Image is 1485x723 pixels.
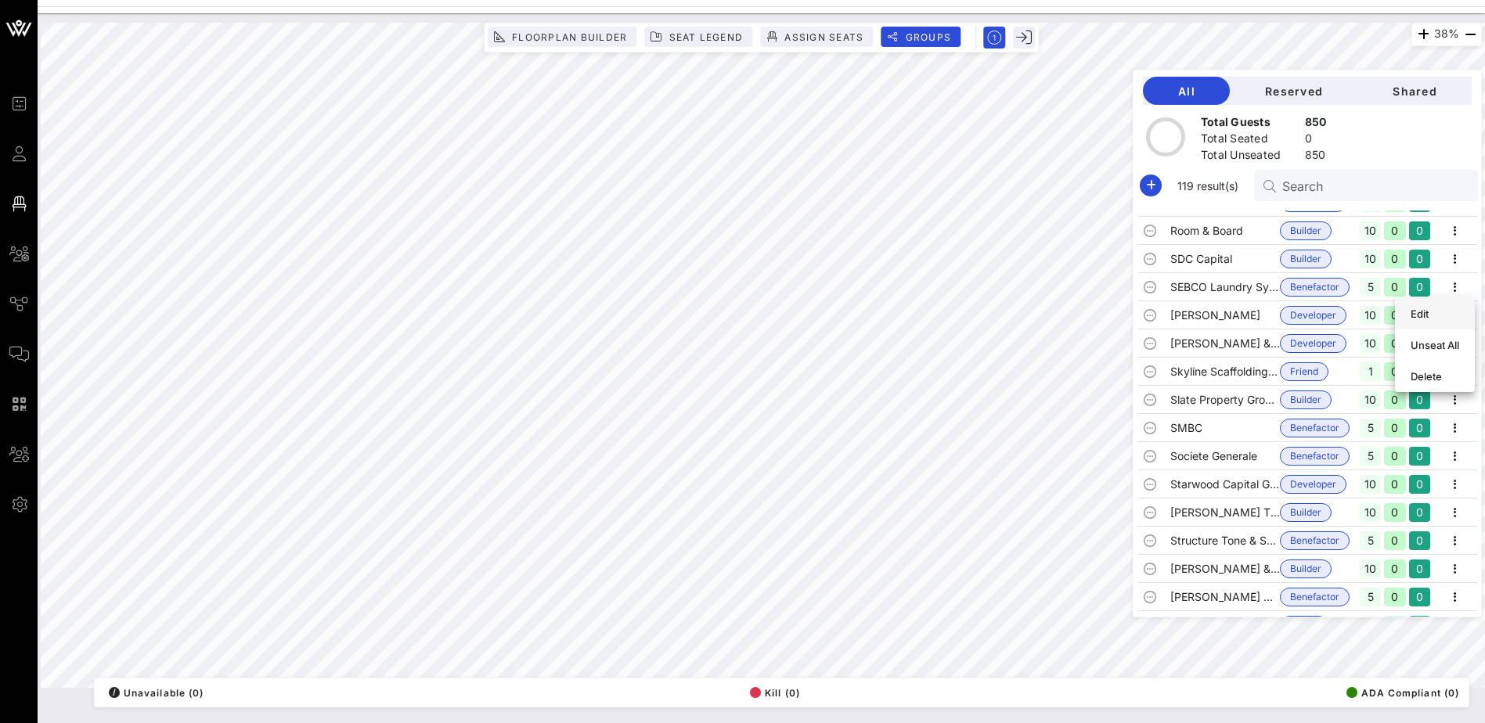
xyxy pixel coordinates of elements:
div: Edit [1411,308,1459,320]
div: 0 [1409,588,1430,606]
div: 0 [1409,390,1430,409]
div: 0 [1384,362,1405,381]
div: 0 [1305,131,1327,150]
button: Kill (0) [745,682,800,703]
div: 850 [1305,147,1327,167]
div: 5 [1360,447,1381,466]
div: 10 [1360,306,1381,325]
span: Developer [1290,335,1336,352]
span: Benefactor [1290,419,1339,437]
span: Benefactor [1290,588,1339,606]
div: 10 [1360,390,1381,409]
span: Friend [1290,617,1318,634]
div: 0 [1384,221,1405,240]
td: [PERSON_NAME] Construction [1170,611,1280,639]
span: Groups [904,31,951,43]
div: 0 [1409,278,1430,297]
span: Developer [1290,307,1336,324]
button: Assign Seats [760,27,873,47]
td: Skyline Scaffolding Group [1170,358,1280,386]
td: [PERSON_NAME] Construction [1170,583,1280,611]
div: Total Unseated [1201,147,1299,167]
div: 0 [1409,531,1430,550]
div: 0 [1409,221,1430,240]
span: Reserved [1242,85,1345,98]
span: Assign Seats [784,31,863,43]
button: Reserved [1230,77,1357,105]
span: Benefactor [1290,279,1339,296]
button: Groups [881,27,961,47]
div: Total Guests [1201,114,1299,134]
div: 0 [1384,334,1405,353]
td: Societe Generale [1170,442,1280,470]
span: Benefactor [1290,532,1339,549]
div: / [109,687,120,698]
div: 0 [1384,250,1405,268]
div: 0 [1409,475,1430,494]
span: Builder [1290,504,1321,521]
div: 10 [1360,475,1381,494]
div: 5 [1360,278,1381,297]
td: SDC Capital [1170,245,1280,273]
span: All [1155,85,1217,98]
span: Builder [1290,560,1321,577]
div: 0 [1409,616,1430,635]
td: Starwood Capital Group and Starwood Property Trust [1170,470,1280,498]
button: ADA Compliant (0) [1342,682,1459,703]
div: 5 [1360,531,1381,550]
div: 0 [1384,390,1405,409]
button: All [1143,77,1230,105]
div: 0 [1409,503,1430,522]
div: 0 [1384,616,1405,635]
div: 10 [1360,221,1381,240]
span: Builder [1290,250,1321,268]
div: 0 [1409,250,1430,268]
div: 5 [1360,419,1381,437]
td: Slate Property Group/SD Builders [1170,386,1280,414]
div: 0 [1384,278,1405,297]
button: Seat Legend [644,27,752,47]
td: [PERSON_NAME] [1170,301,1280,329]
div: 10 [1360,559,1381,578]
div: 0 [1384,531,1405,550]
span: Builder [1290,391,1321,408]
span: Kill (0) [750,687,800,699]
div: 0 [1384,419,1405,437]
div: 1 [1360,362,1381,381]
span: ADA Compliant (0) [1346,687,1459,699]
div: 0 [1384,588,1405,606]
td: [PERSON_NAME] & [PERSON_NAME] [1170,555,1280,583]
div: 0 [1384,503,1405,522]
button: Shared [1357,77,1472,105]
div: Delete [1411,370,1459,383]
div: 0 [1384,306,1405,325]
td: [PERSON_NAME] Title Guaranty Company [1170,498,1280,527]
td: SEBCO Laundry Systems [1170,273,1280,301]
div: 0 [1409,559,1430,578]
div: 10 [1360,250,1381,268]
span: 119 result(s) [1171,178,1245,194]
div: Unseat All [1411,339,1459,351]
div: 10 [1360,334,1381,353]
div: 2 [1360,616,1381,635]
td: [PERSON_NAME] & [PERSON_NAME] LLP [1170,329,1280,358]
td: Room & Board [1170,217,1280,245]
div: 0 [1409,447,1430,466]
span: Benefactor [1290,448,1339,465]
span: Shared [1370,85,1459,98]
span: Builder [1290,222,1321,239]
div: 0 [1409,419,1430,437]
span: Floorplan Builder [511,31,627,43]
div: 0 [1384,447,1405,466]
td: SMBC [1170,414,1280,442]
span: Unavailable (0) [109,687,204,699]
span: Seat Legend [668,31,743,43]
div: 10 [1360,503,1381,522]
span: Friend [1290,363,1318,380]
div: 5 [1360,588,1381,606]
button: /Unavailable (0) [104,682,204,703]
td: Structure Tone & STO Building Group [1170,527,1280,555]
button: Floorplan Builder [488,27,636,47]
div: 0 [1384,475,1405,494]
div: 850 [1305,114,1327,134]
